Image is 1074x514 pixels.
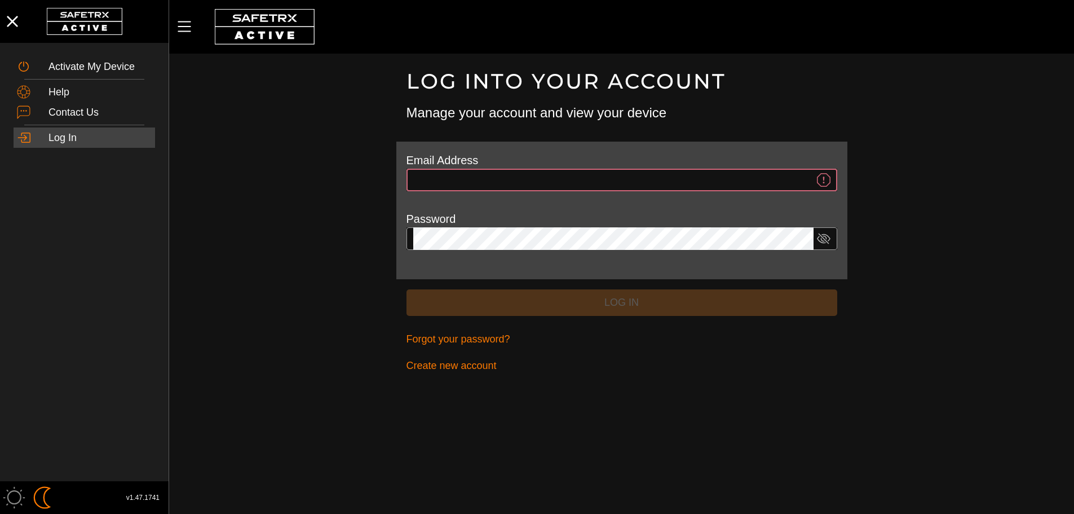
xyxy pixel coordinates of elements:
div: Contact Us [48,107,152,119]
span: Forgot your password? [406,331,510,348]
label: Email Address [406,154,479,166]
h3: Manage your account and view your device [406,103,837,122]
img: ModeDark.svg [31,486,54,509]
img: ContactUs.svg [17,106,30,119]
label: Password [406,213,456,225]
a: Create new account [406,353,837,379]
img: ModeLight.svg [3,486,25,509]
a: Forgot your password? [406,326,837,353]
div: Help [48,86,152,99]
button: Log In [406,289,837,316]
div: Log In [48,132,152,144]
button: v1.47.1741 [120,489,166,507]
img: Help.svg [17,85,30,99]
span: v1.47.1741 [126,492,160,504]
span: Log In [416,294,828,311]
button: Menu [175,15,203,38]
div: Activate My Device [48,61,152,73]
span: Create new account [406,357,497,375]
h1: Log into your account [406,68,837,94]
